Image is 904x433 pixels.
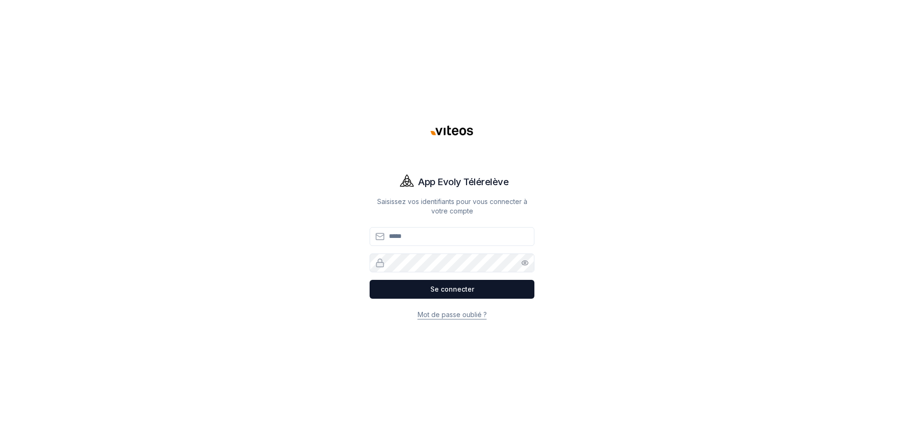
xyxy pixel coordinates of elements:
h1: App Evoly Télérelève [418,175,508,188]
p: Saisissez vos identifiants pour vous connecter à votre compte [370,197,534,216]
img: Evoly Logo [395,171,418,193]
a: Mot de passe oublié ? [418,310,487,319]
button: Se connecter [370,280,534,299]
img: Viteos - CAD Logo [429,108,475,154]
